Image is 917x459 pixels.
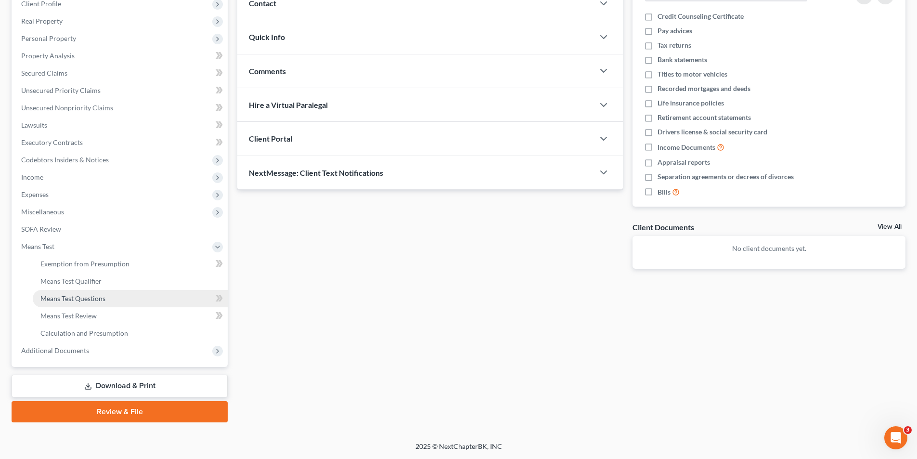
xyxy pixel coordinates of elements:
span: NextMessage: Client Text Notifications [249,168,383,177]
span: SOFA Review [21,225,61,233]
a: Lawsuits [13,117,228,134]
span: Pay advices [658,26,692,36]
span: Codebtors Insiders & Notices [21,156,109,164]
span: Exemption from Presumption [40,260,129,268]
a: View All [878,223,902,230]
a: Executory Contracts [13,134,228,151]
span: Income [21,173,43,181]
span: Personal Property [21,34,76,42]
a: Secured Claims [13,65,228,82]
span: Titles to motor vehicles [658,69,727,79]
span: Unsecured Nonpriority Claims [21,104,113,112]
span: Appraisal reports [658,157,710,167]
a: Means Test Review [33,307,228,325]
span: Client Portal [249,134,292,143]
span: Credit Counseling Certificate [658,12,744,21]
span: Hire a Virtual Paralegal [249,100,328,109]
a: Exemption from Presumption [33,255,228,273]
div: Client Documents [633,222,694,232]
span: Recorded mortgages and deeds [658,84,750,93]
span: Means Test Questions [40,294,105,302]
span: Bank statements [658,55,707,65]
a: Property Analysis [13,47,228,65]
span: Bills [658,187,671,197]
span: Expenses [21,190,49,198]
iframe: Intercom live chat [884,426,907,449]
a: SOFA Review [13,221,228,238]
span: Separation agreements or decrees of divorces [658,172,794,182]
a: Calculation and Presumption [33,325,228,342]
a: Review & File [12,401,228,422]
span: Unsecured Priority Claims [21,86,101,94]
a: Download & Print [12,375,228,397]
div: 2025 © NextChapterBK, INC [184,442,733,459]
span: Miscellaneous [21,208,64,216]
span: Executory Contracts [21,138,83,146]
a: Unsecured Priority Claims [13,82,228,99]
span: Secured Claims [21,69,67,77]
span: Means Test Review [40,312,97,320]
span: Comments [249,66,286,76]
span: Lawsuits [21,121,47,129]
a: Means Test Qualifier [33,273,228,290]
span: Calculation and Presumption [40,329,128,337]
span: 3 [904,426,912,434]
span: Tax returns [658,40,691,50]
span: Income Documents [658,143,715,152]
span: Life insurance policies [658,98,724,108]
span: Real Property [21,17,63,25]
span: Drivers license & social security card [658,127,767,137]
span: Means Test [21,242,54,250]
span: Property Analysis [21,52,75,60]
span: Additional Documents [21,346,89,354]
p: No client documents yet. [640,244,898,253]
span: Means Test Qualifier [40,277,102,285]
span: Retirement account statements [658,113,751,122]
span: Quick Info [249,32,285,41]
a: Unsecured Nonpriority Claims [13,99,228,117]
a: Means Test Questions [33,290,228,307]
